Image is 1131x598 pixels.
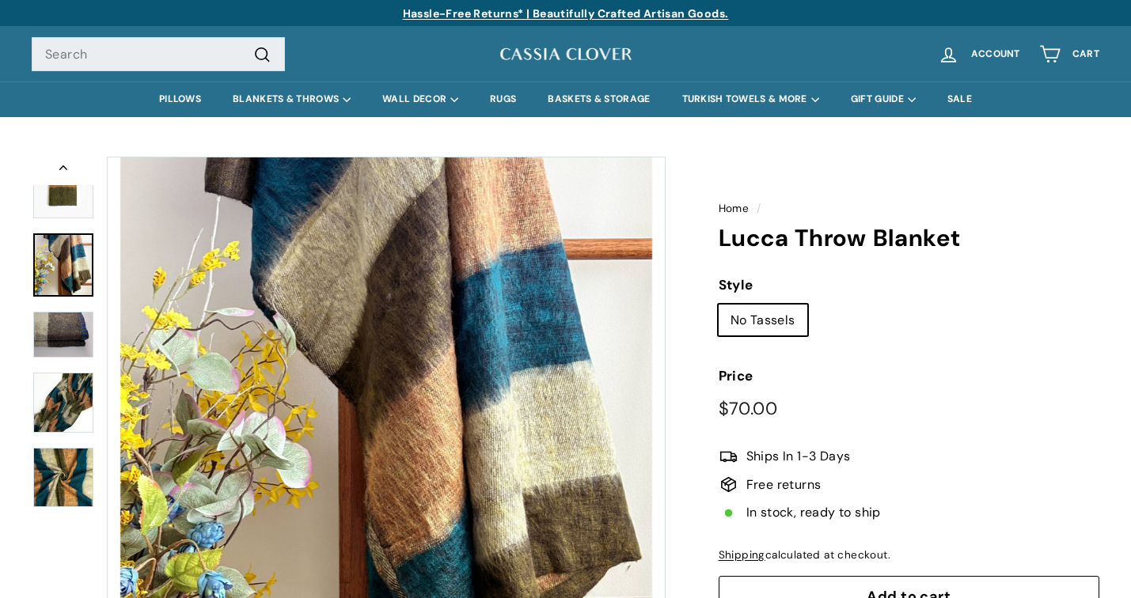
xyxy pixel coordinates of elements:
[835,81,932,117] summary: GIFT GUIDE
[366,81,474,117] summary: WALL DECOR
[753,202,765,215] span: /
[719,305,807,336] label: No Tassels
[474,81,532,117] a: RUGS
[32,37,285,72] input: Search
[532,81,666,117] a: BASKETS & STORAGE
[928,31,1030,78] a: Account
[143,81,217,117] a: PILLOWS
[719,548,765,562] a: Shipping
[932,81,988,117] a: SALE
[719,225,1099,252] h1: Lucca Throw Blanket
[666,81,835,117] summary: TURKISH TOWELS & MORE
[403,6,729,21] a: Hassle-Free Returns* | Beautifully Crafted Artisan Goods.
[719,200,1099,218] nav: breadcrumbs
[217,81,366,117] summary: BLANKETS & THROWS
[719,547,1099,564] div: calculated at checkout.
[33,448,93,507] img: Lucca Throw Blanket
[33,373,93,433] img: Lucca Throw Blanket
[719,365,1099,387] label: Price
[719,274,1099,296] label: Style
[746,475,822,495] span: Free returns
[971,49,1020,59] span: Account
[719,202,750,215] a: Home
[746,502,881,523] span: In stock, ready to ship
[33,448,93,508] a: Lucca Throw Blanket
[33,158,93,218] img: A striped throw blanket with varying shades of olive green, deep teal, mustard, and beige, with a...
[746,446,851,467] span: Ships In 1-3 Days
[32,157,95,185] button: Previous
[33,312,93,358] img: Lucca Throw Blanket
[719,397,777,420] span: $70.00
[33,233,93,297] a: Lucca Throw Blanket
[1072,49,1099,59] span: Cart
[1030,31,1109,78] a: Cart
